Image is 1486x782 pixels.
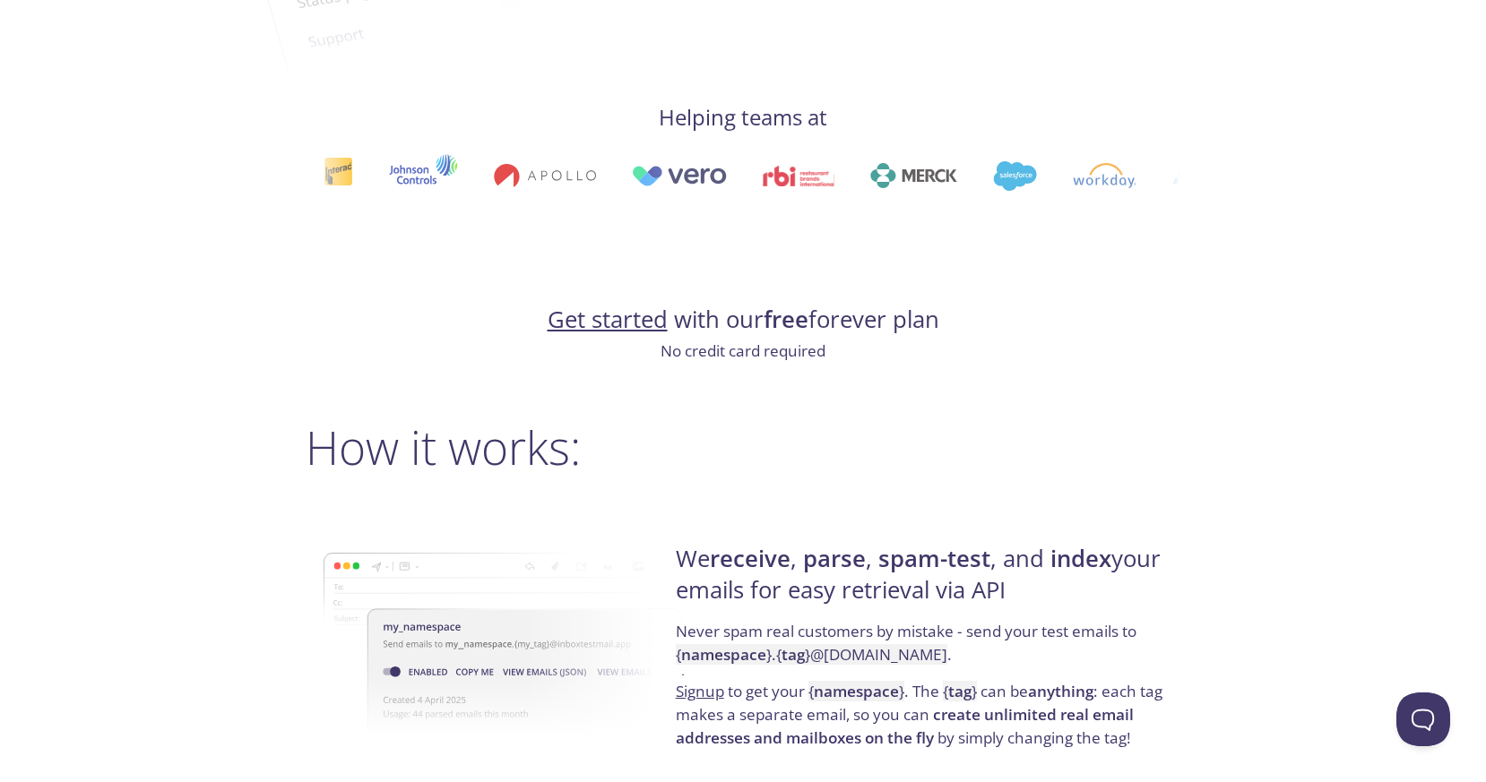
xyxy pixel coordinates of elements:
[948,681,972,701] strong: tag
[710,543,791,574] strong: receive
[676,681,724,701] a: Signup
[1396,692,1450,746] iframe: Help Scout Beacon - Open
[676,544,1175,620] h4: We , , , and your emails for easy retrieval via API
[864,163,951,188] img: merck
[626,166,721,186] img: vero
[306,305,1180,335] h4: with our forever plan
[814,681,899,701] strong: namespace
[803,543,866,574] strong: parse
[681,644,766,665] strong: namespace
[488,163,590,188] img: apollo
[548,304,668,335] a: Get started
[1067,163,1130,188] img: workday
[1028,681,1093,701] strong: anything
[676,704,1134,748] strong: create unlimited real email addresses and mailboxes on the fly
[306,420,1180,474] h2: How it works:
[1050,543,1111,574] strong: index
[306,103,1180,132] h4: Helping teams at
[878,543,990,574] strong: spam-test
[764,304,808,335] strong: free
[676,680,1175,749] p: to get your . The can be : each tag makes a separate email, so you can by simply changing the tag!
[676,620,1175,680] p: Never spam real customers by mistake - send your test emails to .
[756,166,829,186] img: rbi
[676,644,947,665] code: { } . { } @[DOMAIN_NAME]
[987,161,1030,191] img: salesforce
[383,154,452,197] img: johnsoncontrols
[306,339,1180,363] p: No credit card required
[808,681,904,701] code: { }
[943,681,977,701] code: { }
[782,644,805,665] strong: tag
